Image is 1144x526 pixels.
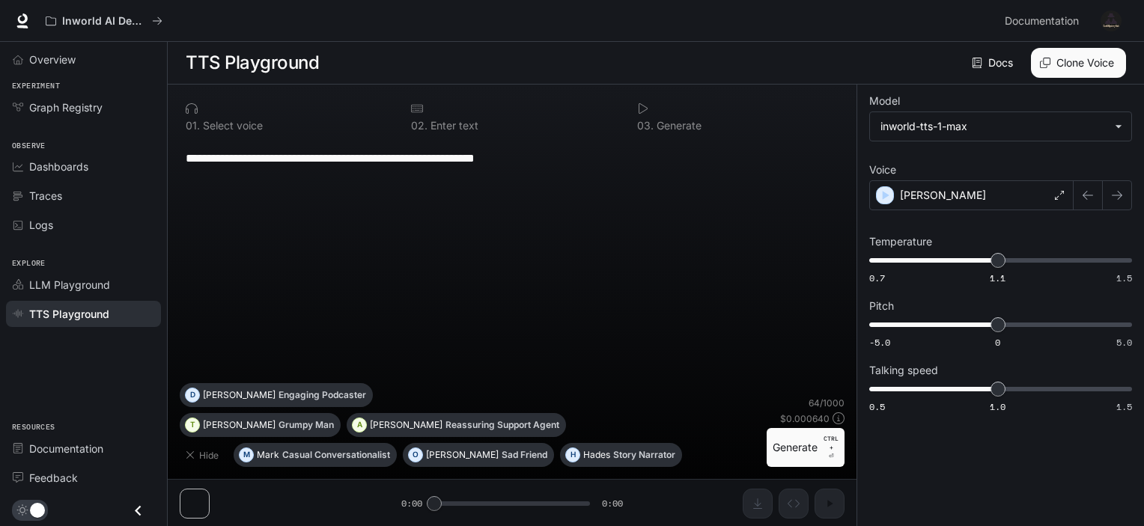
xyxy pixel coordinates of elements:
p: [PERSON_NAME] [370,421,442,429]
p: Voice [869,165,896,175]
p: 64 / 1000 [809,397,845,409]
button: Clone Voice [1031,48,1126,78]
p: Model [869,96,900,106]
button: O[PERSON_NAME]Sad Friend [403,443,554,467]
button: User avatar [1096,6,1126,36]
a: LLM Playground [6,272,161,298]
p: Grumpy Man [279,421,334,429]
p: Engaging Podcaster [279,391,366,400]
p: Inworld AI Demos [62,15,146,28]
div: H [566,443,579,467]
span: Overview [29,52,76,67]
span: Logs [29,217,53,233]
div: A [353,413,366,437]
p: Casual Conversationalist [282,450,390,459]
span: -5.0 [869,336,890,349]
button: HHadesStory Narrator [560,443,682,467]
p: [PERSON_NAME] [203,391,276,400]
p: Enter text [428,120,478,131]
button: MMarkCasual Conversationalist [234,443,397,467]
span: Traces [29,188,62,204]
button: A[PERSON_NAME]Reassuring Support Agent [347,413,566,437]
p: 0 1 . [186,120,200,131]
p: Temperature [869,236,932,247]
button: D[PERSON_NAME]Engaging Podcaster [180,383,373,407]
p: [PERSON_NAME] [426,450,499,459]
div: D [186,383,199,407]
p: 0 3 . [637,120,654,131]
span: 1.0 [990,400,1005,413]
a: Graph Registry [6,94,161,120]
a: Overview [6,46,161,73]
p: Select voice [200,120,263,131]
button: Close drawer [121,495,155,526]
span: Feedback [29,470,78,486]
p: $ 0.000640 [780,412,830,425]
button: T[PERSON_NAME]Grumpy Man [180,413,341,437]
p: CTRL + [824,434,839,452]
span: Documentation [1005,12,1079,31]
p: 0 2 . [411,120,428,131]
div: O [409,443,422,467]
a: TTS Playground [6,301,161,327]
p: Hades [583,450,610,459]
div: M [240,443,253,467]
span: 5.0 [1116,336,1132,349]
a: Traces [6,183,161,209]
button: GenerateCTRL +⏎ [767,428,845,467]
a: Dashboards [6,153,161,180]
p: Generate [654,120,702,131]
div: T [186,413,199,437]
span: 0 [995,336,1000,349]
span: 1.5 [1116,272,1132,284]
span: Graph Registry [29,100,103,115]
a: Documentation [6,435,161,462]
p: Sad Friend [502,450,547,459]
p: Reassuring Support Agent [445,421,559,429]
p: Story Narrator [613,450,675,459]
p: Talking speed [869,365,938,376]
span: 1.1 [990,272,1005,284]
p: Mark [257,450,279,459]
button: All workspaces [39,6,169,36]
div: inworld-tts-1-max [870,112,1131,141]
span: TTS Playground [29,306,109,322]
span: Documentation [29,441,103,456]
a: Logs [6,212,161,238]
a: Documentation [999,6,1090,36]
p: ⏎ [824,434,839,461]
p: [PERSON_NAME] [203,421,276,429]
span: 1.5 [1116,400,1132,413]
p: [PERSON_NAME] [900,188,986,203]
img: User avatar [1101,10,1122,31]
span: Dashboards [29,159,88,174]
button: Hide [180,443,228,467]
span: 0.7 [869,272,885,284]
span: LLM Playground [29,277,110,293]
p: Pitch [869,301,894,311]
span: Dark mode toggle [30,501,45,518]
span: 0.5 [869,400,885,413]
a: Docs [969,48,1019,78]
a: Feedback [6,465,161,491]
h1: TTS Playground [186,48,319,78]
div: inworld-tts-1-max [880,119,1107,134]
